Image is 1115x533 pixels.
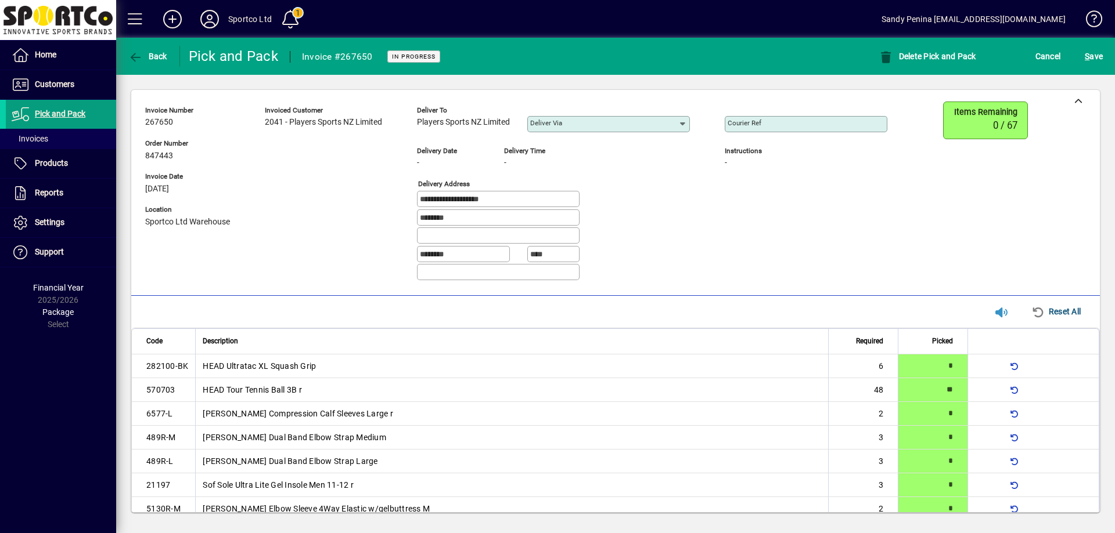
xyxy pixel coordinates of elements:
[6,129,116,148] a: Invoices
[725,158,727,168] span: -
[132,449,195,473] td: 489R-L
[1027,301,1085,322] button: Reset All
[35,79,74,89] span: Customers
[828,354,898,378] td: 6
[203,335,238,347] span: Description
[828,497,898,520] td: 2
[302,48,373,66] div: Invoice #267650
[195,497,828,520] td: [PERSON_NAME] Elbow Sleeve 4Way Elastic w/gelbuttress M
[6,179,116,208] a: Reports
[725,147,887,155] span: Instructions
[145,206,230,213] span: Location
[1085,47,1103,66] span: ave
[146,335,163,347] span: Code
[417,118,510,127] span: Players Sports NZ Limited
[530,119,562,127] mat-label: Deliver via
[828,378,898,402] td: 48
[228,10,272,28] div: Sportco Ltd
[195,402,828,426] td: [PERSON_NAME] Compression Calf Sleeves Large r
[1035,47,1061,66] span: Cancel
[504,147,574,155] span: Delivery time
[1077,2,1100,40] a: Knowledge Base
[993,120,1017,131] span: 0 / 67
[6,238,116,267] a: Support
[35,50,56,59] span: Home
[6,149,116,178] a: Products
[132,378,195,402] td: 570703
[35,109,85,118] span: Pick and Pack
[145,151,173,161] span: 847443
[132,497,195,520] td: 5130R-M
[6,208,116,237] a: Settings
[879,52,976,61] span: Delete Pick and Pack
[932,335,953,347] span: Picked
[417,158,419,168] span: -
[35,247,64,256] span: Support
[882,10,1066,28] div: Sandy Penina [EMAIL_ADDRESS][DOMAIN_NAME]
[33,283,84,292] span: Financial Year
[504,158,506,168] span: -
[116,46,180,67] app-page-header-button: Back
[6,70,116,99] a: Customers
[154,9,191,30] button: Add
[876,46,979,67] button: Delete Pick and Pack
[132,354,195,378] td: 282100-BK
[145,118,173,127] span: 267650
[6,41,116,70] a: Home
[392,53,436,60] span: In Progress
[265,118,382,127] span: 2041 - Players Sports NZ Limited
[191,9,228,30] button: Profile
[35,188,63,197] span: Reports
[1082,46,1106,67] button: Save
[195,354,828,378] td: HEAD Ultratac XL Squash Grip
[42,307,74,317] span: Package
[828,402,898,426] td: 2
[145,173,230,180] span: Invoice Date
[856,335,883,347] span: Required
[195,426,828,449] td: [PERSON_NAME] Dual Band Elbow Strap Medium
[189,47,278,66] div: Pick and Pack
[132,426,195,449] td: 489R-M
[145,217,230,227] span: Sportco Ltd Warehouse
[128,52,167,61] span: Back
[132,402,195,426] td: 6577-L
[1031,302,1081,321] span: Reset All
[145,184,169,194] span: [DATE]
[145,140,230,147] span: Order number
[132,473,195,497] td: 21197
[195,473,828,497] td: Sof Sole Ultra Lite Gel Insole Men 11-12 r
[828,426,898,449] td: 3
[195,378,828,402] td: HEAD Tour Tennis Ball 3B r
[125,46,170,67] button: Back
[728,119,761,127] mat-label: Courier Ref
[1033,46,1064,67] button: Cancel
[35,217,64,227] span: Settings
[1085,52,1089,61] span: S
[417,147,487,155] span: Delivery date
[195,449,828,473] td: [PERSON_NAME] Dual Band Elbow Strap Large
[828,449,898,473] td: 3
[828,473,898,497] td: 3
[12,134,48,143] span: Invoices
[35,158,68,168] span: Products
